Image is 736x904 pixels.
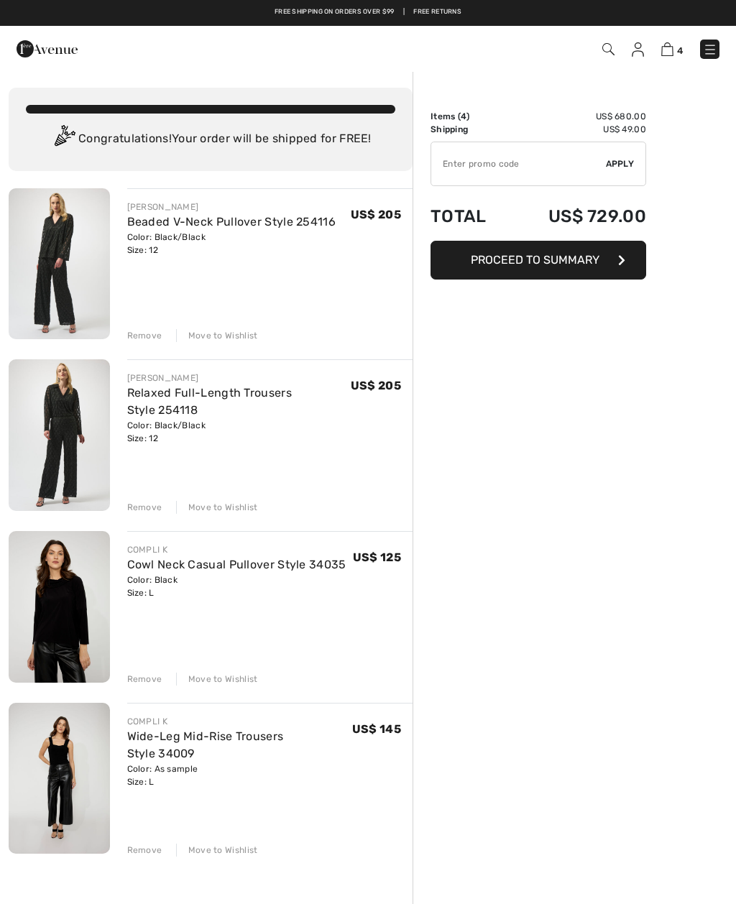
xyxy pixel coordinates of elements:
div: [PERSON_NAME] [127,372,351,384]
span: US$ 205 [351,208,401,221]
div: Move to Wishlist [176,673,258,686]
span: | [403,7,405,17]
div: Remove [127,329,162,342]
span: Apply [606,157,635,170]
img: My Info [632,42,644,57]
a: Relaxed Full-Length Trousers Style 254118 [127,386,292,417]
div: Color: Black/Black Size: 12 [127,419,351,445]
img: Relaxed Full-Length Trousers Style 254118 [9,359,110,510]
div: [PERSON_NAME] [127,200,336,213]
img: Congratulation2.svg [50,125,78,154]
span: Proceed to Summary [471,253,599,267]
div: COMPLI K [127,715,352,728]
span: US$ 125 [353,550,401,564]
a: 1ère Avenue [17,41,78,55]
div: Move to Wishlist [176,329,258,342]
div: Color: As sample Size: L [127,762,352,788]
a: Free shipping on orders over $99 [275,7,395,17]
span: 4 [677,45,683,56]
span: 4 [461,111,466,121]
a: Cowl Neck Casual Pullover Style 34035 [127,558,346,571]
img: Search [602,43,615,55]
div: COMPLI K [127,543,346,556]
img: Menu [703,42,717,57]
td: Items ( ) [431,110,509,123]
a: Beaded V-Neck Pullover Style 254116 [127,215,336,229]
td: Shipping [431,123,509,136]
a: Wide-Leg Mid-Rise Trousers Style 34009 [127,729,284,760]
div: Remove [127,844,162,857]
div: Congratulations! Your order will be shipped for FREE! [26,125,395,154]
img: Cowl Neck Casual Pullover Style 34035 [9,531,110,683]
img: Beaded V-Neck Pullover Style 254116 [9,188,110,339]
img: Wide-Leg Mid-Rise Trousers Style 34009 [9,703,110,854]
div: Remove [127,673,162,686]
div: Color: Black Size: L [127,573,346,599]
div: Move to Wishlist [176,501,258,514]
span: US$ 145 [352,722,401,736]
div: Move to Wishlist [176,844,258,857]
a: 4 [661,40,683,57]
div: Color: Black/Black Size: 12 [127,231,336,257]
input: Promo code [431,142,606,185]
a: Free Returns [413,7,461,17]
div: Remove [127,501,162,514]
span: US$ 205 [351,379,401,392]
td: US$ 49.00 [509,123,646,136]
img: Shopping Bag [661,42,673,56]
button: Proceed to Summary [431,241,646,280]
td: Total [431,192,509,241]
img: 1ère Avenue [17,34,78,63]
td: US$ 680.00 [509,110,646,123]
td: US$ 729.00 [509,192,646,241]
